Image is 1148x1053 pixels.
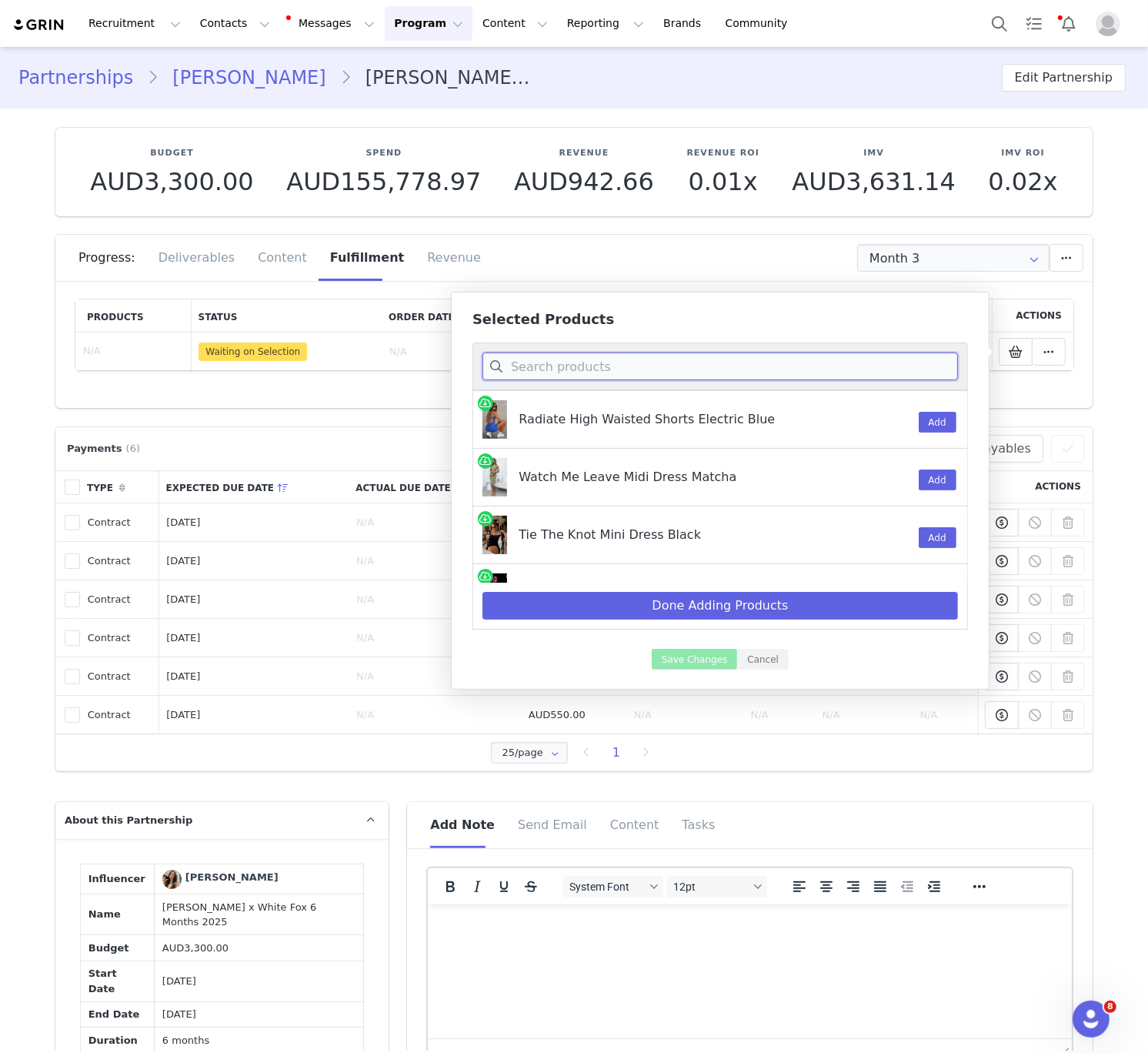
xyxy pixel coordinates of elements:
p: IMV ROI [989,147,1058,160]
button: Align right [840,876,866,898]
div: Payments [63,441,148,456]
img: white-fox-race-me-sports-bra-electric-blue--radiate-high-waisted-shorts-electric-blue.14.08.25.12... [482,400,507,439]
button: Font sizes [667,876,767,898]
a: [PERSON_NAME] [159,64,339,92]
td: N/A [626,696,743,734]
span: Send Email [518,817,587,832]
span: 8 [1104,1001,1116,1013]
td: [DATE] [159,580,349,619]
td: Contract [80,542,159,580]
a: grin logo [12,18,66,32]
button: Reveal or hide additional toolbar items [966,876,993,898]
span: Tasks [682,817,716,832]
td: N/A [349,542,521,580]
p: Revenue [514,147,654,160]
td: Contract [80,696,159,734]
button: Recruitment [79,6,190,41]
button: Fonts [563,876,663,898]
span: AUD3,631.14 [793,167,956,196]
td: N/A [349,503,521,542]
td: Contract [80,503,159,542]
td: [DATE] [159,657,349,696]
div: Revenue [415,235,481,281]
td: Contract [80,619,159,657]
button: Cancel [737,649,789,670]
button: Profile [1086,12,1136,36]
td: N/A [75,333,192,371]
td: N/A [349,619,521,657]
input: Select [857,244,1050,272]
button: Strikethrough [518,876,544,898]
span: (6) [126,441,140,456]
img: Soffia Ribotta [162,870,182,889]
button: Reporting [558,6,653,41]
h5: Selected Products [472,312,968,327]
td: [DATE] [159,619,349,657]
td: [DATE] [155,1001,364,1028]
p: 0.01x [687,168,759,196]
button: Underline [491,876,517,898]
img: placeholder-profile.jpg [1096,12,1120,36]
td: Start Date [81,961,155,1001]
a: Community [716,6,804,41]
img: IMG_2872.jpg [482,573,507,612]
button: Increase indent [921,876,947,898]
a: Tasks [1017,6,1051,41]
td: [DATE] [155,961,364,1001]
iframe: Rich Text Area [428,904,1072,1038]
button: Content [473,6,557,41]
td: End Date [81,1001,155,1028]
td: N/A [815,696,913,734]
input: Select [491,742,568,764]
span: AUD942.66 [514,167,654,196]
button: Messages [280,6,384,41]
span: About this Partnership [65,813,192,828]
td: N/A [382,333,505,371]
a: Partnerships [18,64,147,92]
th: Order Date [382,299,505,333]
button: Program [385,6,472,41]
button: Decrease indent [894,876,920,898]
a: [PERSON_NAME] [162,870,279,889]
button: Contacts [191,6,279,41]
td: N/A [349,696,521,734]
a: Brands [654,6,715,41]
div: Tie The Knot Mini Dress Black [519,516,843,544]
button: Italic [464,876,490,898]
button: Save Changes [652,649,737,670]
span: 12pt [673,881,749,893]
td: [DATE] [159,542,349,580]
div: Radiate High Waisted Shorts Electric Blue [519,400,843,429]
td: Contract [80,580,159,619]
td: [PERSON_NAME] x White Fox 6 Months 2025 [155,894,364,935]
th: Actions [978,470,1093,503]
th: Actions [992,299,1074,333]
img: 352449949_960352868341006_1033635113227497828_n.jpg [482,516,507,554]
button: Bold [437,876,463,898]
td: Budget [81,935,155,961]
button: Add [919,527,956,548]
div: [PERSON_NAME] [185,870,279,885]
td: [DATE] [159,503,349,542]
button: Edit Partnership [1002,64,1126,92]
button: Add [919,470,956,490]
button: Notifications [1052,6,1086,41]
th: Type [80,470,159,503]
span: AUD550.00 [529,709,586,720]
button: Justify [867,876,893,898]
td: Contract [80,657,159,696]
td: N/A [743,696,815,734]
td: Influencer [81,864,155,894]
button: Done Adding Products [482,592,958,620]
span: AUD3,300.00 [162,942,229,954]
th: Actual Due Date [349,470,521,503]
span: Waiting on Selection [199,343,307,361]
p: IMV [793,147,956,160]
iframe: Intercom live chat [1073,1001,1110,1038]
img: WATCH_ME_LEAVE_MIDI_DRESS_17.08.21_01_765c6cb9-3cc6-441b-af98-c324abacddfc.jpg [482,458,507,496]
span: AUD155,778.97 [286,167,481,196]
p: Spend [286,147,481,160]
div: Deliverables [147,235,247,281]
td: [DATE] [159,696,349,734]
